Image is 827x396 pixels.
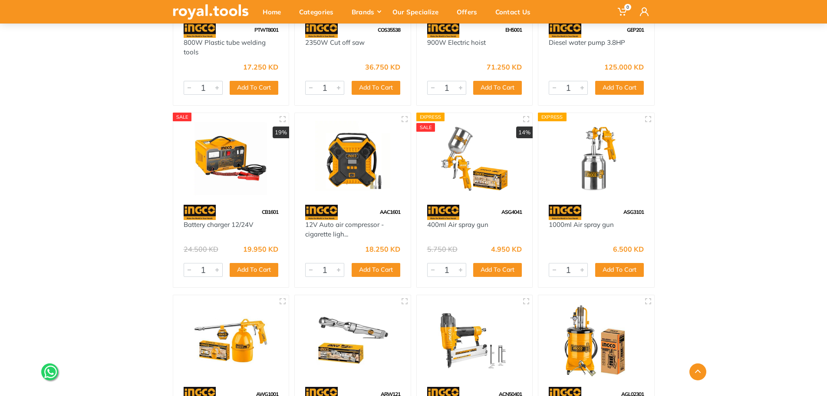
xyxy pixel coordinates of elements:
[262,209,278,215] span: CB1601
[184,246,218,253] div: 24.500 KD
[305,23,338,38] img: 91.webp
[549,23,581,38] img: 91.webp
[595,81,644,95] button: Add To Cart
[184,38,266,57] a: 800W Plastic tube welding tools
[427,205,460,220] img: 91.webp
[346,3,386,21] div: Brands
[416,123,435,132] div: SALE
[473,81,522,95] button: Add To Cart
[427,38,486,47] a: 900W Electric hoist
[613,246,644,253] div: 6.500 KD
[293,3,346,21] div: Categories
[303,303,403,378] img: Royal Tools - 1/2″ Air Ratchet Wrench
[416,113,445,121] div: Express
[230,263,278,277] button: Add To Cart
[604,63,644,70] div: 125.000 KD
[257,3,293,21] div: Home
[549,38,625,47] a: Diesel water pump 3.8HP
[624,4,631,10] span: 0
[546,303,646,378] img: Royal Tools - Air grease Lubricator
[489,3,543,21] div: Contact Us
[623,209,644,215] span: ASG3101
[243,63,278,70] div: 17.250 KD
[546,121,646,196] img: Royal Tools - 1000ml Air spray gun
[173,4,249,20] img: royal.tools Logo
[365,246,400,253] div: 18.250 KD
[451,3,489,21] div: Offers
[595,263,644,277] button: Add To Cart
[549,205,581,220] img: 91.webp
[365,63,400,70] div: 36.750 KD
[473,263,522,277] button: Add To Cart
[501,209,522,215] span: ASG4041
[427,220,488,229] a: 400ml Air spray gun
[505,27,522,33] span: EH5001
[549,220,614,229] a: 1000ml Air spray gun
[425,121,525,196] img: Royal Tools - 400ml Air spray gun
[173,113,192,121] div: SALE
[352,263,400,277] button: Add To Cart
[305,205,338,220] img: 91.webp
[491,246,522,253] div: 4.950 KD
[230,81,278,95] button: Add To Cart
[305,220,384,239] a: 12V Auto air compressor - cigarette ligh...
[184,205,216,220] img: 91.webp
[427,23,460,38] img: 91.webp
[487,63,522,70] div: 71.250 KD
[427,246,458,253] div: 5.750 KD
[305,38,365,47] a: 2350W Cut off saw
[352,81,400,95] button: Add To Cart
[386,3,451,21] div: Our Specialize
[425,303,525,378] img: Royal Tools - 2 In 1 combo brad nailer
[378,27,400,33] span: COS35538
[516,126,533,139] div: 14%
[184,220,253,229] a: Battery charger 12/24V
[627,27,644,33] span: GEP201
[243,246,278,253] div: 19.950 KD
[380,209,400,215] span: AAC1601
[254,27,278,33] span: PTWT8001
[303,121,403,196] img: Royal Tools - 12V Auto air compressor - cigarette lighter
[273,126,289,139] div: 19%
[181,121,281,196] img: Royal Tools - Battery charger 12/24V
[181,303,281,378] img: Royal Tools - 750ml Air washing gun
[538,113,567,121] div: Express
[184,23,216,38] img: 91.webp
